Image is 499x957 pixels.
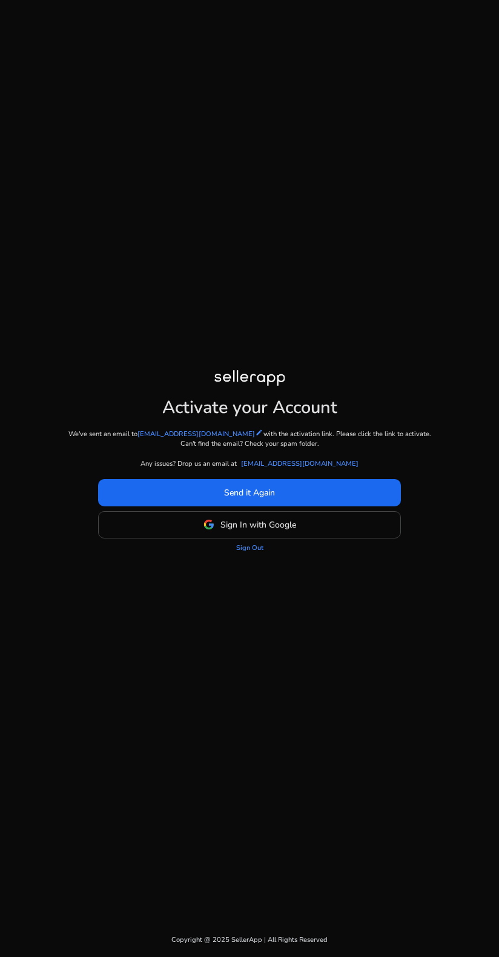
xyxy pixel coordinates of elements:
button: Send it Again [98,479,401,506]
button: Sign In with Google [98,511,401,538]
a: [EMAIL_ADDRESS][DOMAIN_NAME] [241,459,359,469]
h1: Activate your Account [162,389,337,418]
p: Any issues? Drop us an email at [140,459,237,469]
span: Sign In with Google [220,518,296,531]
a: [EMAIL_ADDRESS][DOMAIN_NAME] [137,428,263,440]
mat-icon: edit [255,428,263,437]
a: Sign Out [236,543,263,554]
img: google-logo.svg [203,519,214,530]
span: Send it Again [224,486,275,499]
p: We've sent an email to with the activation link. Please click the link to activate. Can't find th... [68,428,431,450]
